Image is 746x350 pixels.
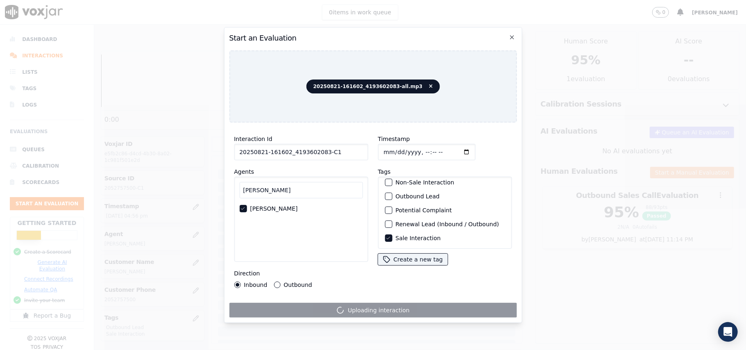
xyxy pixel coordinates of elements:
[395,221,499,227] label: Renewal Lead (Inbound / Outbound)
[234,168,254,175] label: Agents
[250,206,297,211] label: [PERSON_NAME]
[234,136,272,142] label: Interaction Id
[306,80,440,93] span: 20250821-161602_4193602083-all.mp3
[378,136,410,142] label: Timestamp
[244,282,267,288] label: Inbound
[395,207,451,213] label: Potential Complaint
[395,180,454,185] label: Non-Sale Interaction
[234,270,260,277] label: Direction
[378,254,447,265] button: Create a new tag
[234,144,368,160] input: reference id, file name, etc
[378,168,390,175] label: Tags
[229,32,517,44] h2: Start an Evaluation
[395,235,440,241] label: Sale Interaction
[718,322,738,342] div: Open Intercom Messenger
[395,193,440,199] label: Outbound Lead
[283,282,312,288] label: Outbound
[239,182,363,198] input: Search Agents...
